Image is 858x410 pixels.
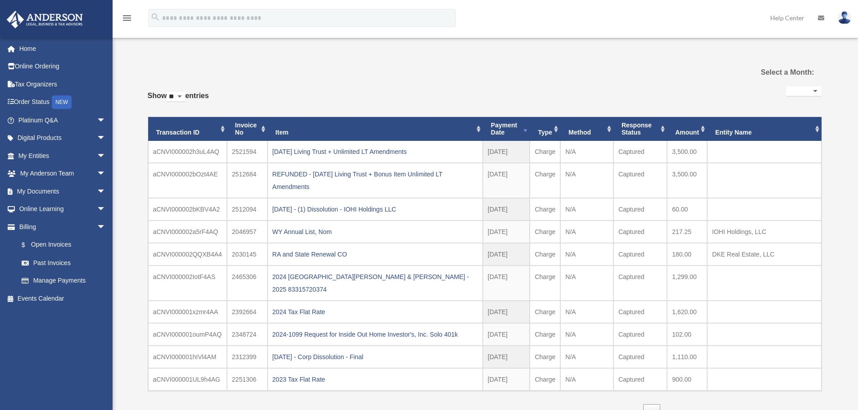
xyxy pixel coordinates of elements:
[613,368,667,391] td: Captured
[148,323,227,346] td: aCNVI000001oumP4AQ
[13,254,115,272] a: Past Invoices
[122,13,132,23] i: menu
[6,75,119,93] a: Tax Organizers
[148,368,227,391] td: aCNVI000001UL9h4AG
[667,141,707,163] td: 3,500.00
[97,165,115,183] span: arrow_drop_down
[530,243,560,266] td: Charge
[6,111,119,129] a: Platinum Q&Aarrow_drop_down
[227,141,268,163] td: 2521594
[148,243,227,266] td: aCNVI000002QQXB4A4
[97,129,115,148] span: arrow_drop_down
[6,147,119,165] a: My Entitiesarrow_drop_down
[707,117,821,141] th: Entity Name: activate to sort column ascending
[122,16,132,23] a: menu
[560,368,613,391] td: N/A
[148,221,227,243] td: aCNVI000002a5rF4AQ
[667,198,707,221] td: 60.00
[707,221,821,243] td: IOHI Holdings, LLC
[148,117,227,141] th: Transaction ID: activate to sort column ascending
[148,90,209,111] label: Show entries
[530,117,560,141] th: Type: activate to sort column ascending
[560,198,613,221] td: N/A
[613,163,667,198] td: Captured
[530,301,560,323] td: Charge
[530,221,560,243] td: Charge
[272,248,478,261] div: RA and State Renewal CO
[483,243,530,266] td: [DATE]
[613,141,667,163] td: Captured
[560,221,613,243] td: N/A
[6,289,119,307] a: Events Calendar
[613,301,667,323] td: Captured
[667,346,707,368] td: 1,110.00
[613,117,667,141] th: Response Status: activate to sort column ascending
[148,141,227,163] td: aCNVI000002h3uL4AQ
[227,243,268,266] td: 2030145
[148,346,227,368] td: aCNVI000001hIVl4AM
[483,221,530,243] td: [DATE]
[227,301,268,323] td: 2392664
[530,141,560,163] td: Charge
[97,111,115,130] span: arrow_drop_down
[272,203,478,216] div: [DATE] - (1) Dissolution - IOHI Holdings LLC
[97,218,115,236] span: arrow_drop_down
[667,221,707,243] td: 217.25
[272,306,478,318] div: 2024 Tax Flat Rate
[227,323,268,346] td: 2348724
[272,270,478,296] div: 2024 [GEOGRAPHIC_DATA][PERSON_NAME] & [PERSON_NAME] - 2025 83315720374
[667,243,707,266] td: 180.00
[6,165,119,183] a: My Anderson Teamarrow_drop_down
[560,323,613,346] td: N/A
[613,221,667,243] td: Captured
[4,11,86,28] img: Anderson Advisors Platinum Portal
[560,141,613,163] td: N/A
[272,328,478,341] div: 2024-1099 Request for Inside Out Home Investor's, Inc. Solo 401k
[530,266,560,301] td: Charge
[227,266,268,301] td: 2465306
[560,301,613,323] td: N/A
[483,198,530,221] td: [DATE]
[838,11,851,24] img: User Pic
[613,323,667,346] td: Captured
[272,351,478,363] div: [DATE] - Corp Dissolution - Final
[560,266,613,301] td: N/A
[483,117,530,141] th: Payment Date: activate to sort column ascending
[483,323,530,346] td: [DATE]
[667,117,707,141] th: Amount: activate to sort column ascending
[667,368,707,391] td: 900.00
[715,66,814,79] label: Select a Month:
[227,221,268,243] td: 2046957
[613,198,667,221] td: Captured
[6,182,119,200] a: My Documentsarrow_drop_down
[97,182,115,201] span: arrow_drop_down
[272,168,478,193] div: REFUNDED - [DATE] Living Trust + Bonus Item Unlimited LT Amendments
[560,117,613,141] th: Method: activate to sort column ascending
[6,129,119,147] a: Digital Productsarrow_drop_down
[613,346,667,368] td: Captured
[6,93,119,112] a: Order StatusNEW
[13,236,119,254] a: $Open Invoices
[613,266,667,301] td: Captured
[97,147,115,165] span: arrow_drop_down
[530,368,560,391] td: Charge
[707,243,821,266] td: DKE Real Estate, LLC
[272,373,478,386] div: 2023 Tax Flat Rate
[530,198,560,221] td: Charge
[52,95,72,109] div: NEW
[560,346,613,368] td: N/A
[6,58,119,76] a: Online Ordering
[667,323,707,346] td: 102.00
[167,92,185,102] select: Showentries
[483,141,530,163] td: [DATE]
[667,163,707,198] td: 3,500.00
[483,346,530,368] td: [DATE]
[6,40,119,58] a: Home
[560,243,613,266] td: N/A
[483,266,530,301] td: [DATE]
[6,200,119,218] a: Online Learningarrow_drop_down
[97,200,115,219] span: arrow_drop_down
[227,368,268,391] td: 2251306
[148,198,227,221] td: aCNVI000002bKBV4A2
[13,272,119,290] a: Manage Payments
